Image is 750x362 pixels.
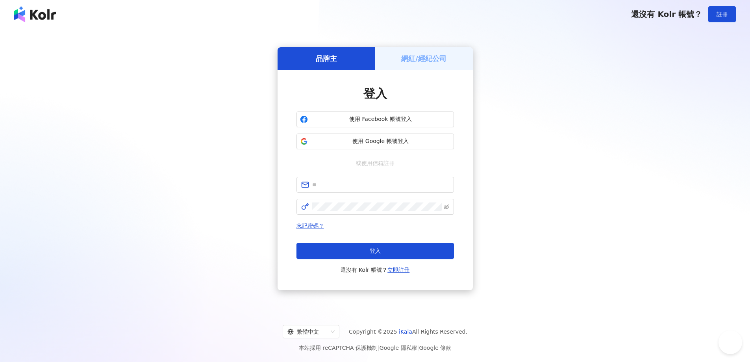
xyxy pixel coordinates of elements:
[370,248,381,254] span: 登入
[363,87,387,100] span: 登入
[287,325,328,338] div: 繁體中文
[401,54,446,63] h5: 網紅/經紀公司
[296,243,454,259] button: 登入
[380,345,417,351] a: Google 隱私權
[14,6,56,22] img: logo
[717,11,728,17] span: 註冊
[349,327,467,336] span: Copyright © 2025 All Rights Reserved.
[311,115,450,123] span: 使用 Facebook 帳號登入
[311,137,450,145] span: 使用 Google 帳號登入
[350,159,400,167] span: 或使用信箱註冊
[341,265,410,275] span: 還沒有 Kolr 帳號？
[417,345,419,351] span: |
[419,345,451,351] a: Google 條款
[708,6,736,22] button: 註冊
[316,54,337,63] h5: 品牌主
[444,204,449,210] span: eye-invisible
[378,345,380,351] span: |
[399,329,412,335] a: iKala
[296,223,324,229] a: 忘記密碼？
[631,9,702,19] span: 還沒有 Kolr 帳號？
[719,330,742,354] iframe: Help Scout Beacon - Open
[387,267,409,273] a: 立即註冊
[299,343,451,353] span: 本站採用 reCAPTCHA 保護機制
[296,134,454,149] button: 使用 Google 帳號登入
[296,111,454,127] button: 使用 Facebook 帳號登入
